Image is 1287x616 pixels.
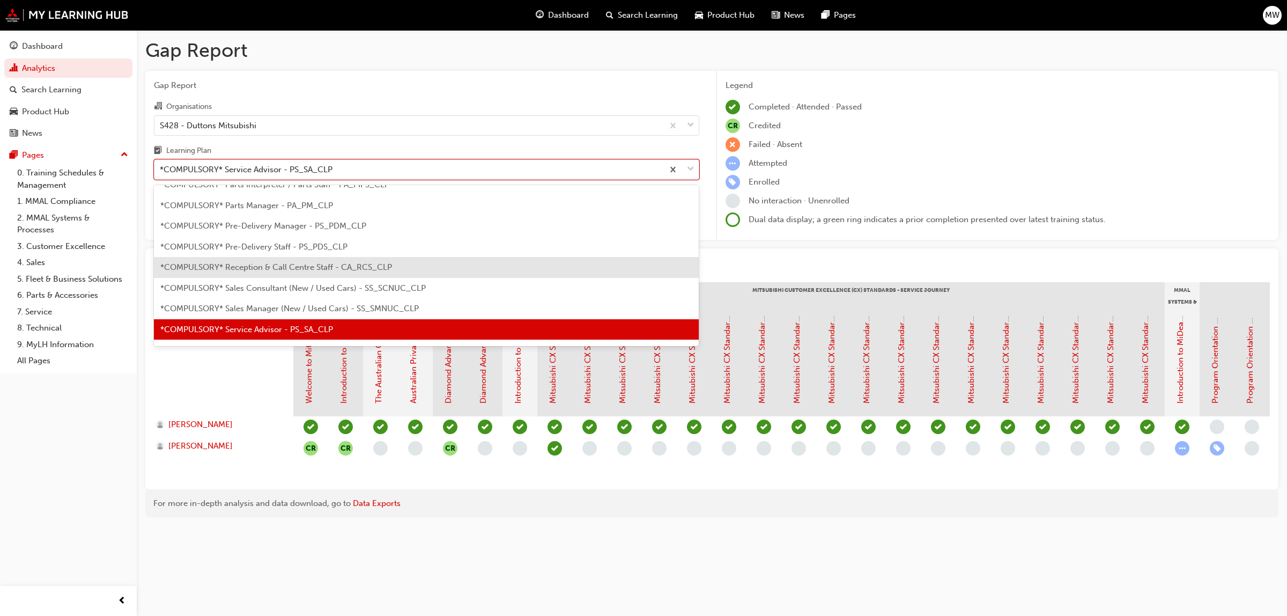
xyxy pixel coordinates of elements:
span: learningRecordVerb_NONE-icon [1245,441,1259,456]
span: *COMPULSORY* Reception & Call Centre Staff - CA_RCS_CLP [160,262,392,272]
span: learningRecordVerb_PASS-icon [792,420,806,434]
span: Dual data display; a green ring indicates a prior completion presented over latest training status. [749,215,1106,224]
div: Organisations [166,101,212,112]
span: learningRecordVerb_ATTEMPT-icon [1175,441,1189,456]
a: 1. MMAL Compliance [13,193,132,210]
button: Pages [4,145,132,165]
span: Credited [749,121,781,130]
span: Pages [834,9,856,21]
span: guage-icon [10,42,18,52]
span: learningRecordVerb_NONE-icon [1210,420,1224,434]
span: learningRecordVerb_PASS-icon [1001,420,1015,434]
button: MW [1263,6,1282,25]
span: learningRecordVerb_NONE-icon [931,441,945,456]
span: learningRecordVerb_NONE-icon [373,441,388,456]
span: [PERSON_NAME] [168,440,233,452]
span: learningRecordVerb_PASS-icon [757,420,771,434]
span: learningRecordVerb_PASS-icon [931,420,945,434]
a: car-iconProduct Hub [686,4,763,26]
span: learningRecordVerb_NONE-icon [513,441,527,456]
span: prev-icon [118,595,126,608]
span: learningRecordVerb_NONE-icon [652,441,667,456]
span: learningRecordVerb_COMPLETE-icon [304,420,318,434]
a: 5. Fleet & Business Solutions [13,271,132,288]
span: learningRecordVerb_PASS-icon [652,420,667,434]
span: down-icon [687,119,694,133]
span: learningRecordVerb_PASS-icon [373,420,388,434]
span: learningRecordVerb_NONE-icon [1001,441,1015,456]
span: learningRecordVerb_COMPLETE-icon [726,100,740,114]
span: learningRecordVerb_PASS-icon [966,420,980,434]
a: 0. Training Schedules & Management [13,165,132,193]
span: MW [1265,9,1279,21]
span: Enrolled [749,177,780,187]
div: Learning Plan [166,145,211,156]
span: learningRecordVerb_NONE-icon [617,441,632,456]
span: Completed · Attended · Passed [749,102,862,112]
a: Product Hub [4,102,132,122]
div: Search Learning [21,84,82,96]
span: news-icon [772,9,780,22]
button: null-icon [338,441,353,456]
span: search-icon [10,85,17,95]
div: For more in-depth analysis and data download, go to [153,497,1270,510]
a: All Pages [13,353,132,369]
span: null-icon [443,441,457,456]
span: learningRecordVerb_PASS-icon [338,420,353,434]
span: *COMPULSORY* Pre-Delivery Manager - PS_PDM_CLP [160,221,366,231]
span: learningRecordVerb_NONE-icon [757,441,771,456]
span: learningRecordVerb_PASS-icon [513,420,527,434]
button: null-icon [304,441,318,456]
a: Data Exports [353,498,401,508]
div: Dashboard [22,40,63,53]
a: 3. Customer Excellence [13,238,132,255]
a: Introduction to MiDealerAssist [1175,291,1185,404]
div: *COMPULSORY* Service Advisor - PS_SA_CLP [160,164,332,176]
span: learningRecordVerb_PASS-icon [896,420,911,434]
span: learningRecordVerb_PASS-icon [582,420,597,434]
span: *COMPULSORY* Sales Consultant (New / Used Cars) - SS_SCNUC_CLP [160,283,426,293]
span: learningRecordVerb_ENROLL-icon [1210,441,1224,456]
a: News [4,123,132,143]
span: Search Learning [618,9,678,21]
div: S428 - Duttons Mitsubishi [160,119,256,131]
div: Pages [22,149,44,162]
div: Mitsubishi Customer Excellence (CX) Standards - Service Journey [537,282,1165,309]
img: mmal [5,8,129,22]
span: Gap Report [154,79,699,92]
span: [PERSON_NAME] [168,419,233,431]
a: Analytics [4,58,132,78]
span: learningRecordVerb_NONE-icon [582,441,597,456]
span: guage-icon [536,9,544,22]
span: learningRecordVerb_NONE-icon [1140,441,1155,456]
a: guage-iconDashboard [527,4,597,26]
span: learningRecordVerb_ENROLL-icon [726,175,740,189]
a: search-iconSearch Learning [597,4,686,26]
span: learningRecordVerb_PASS-icon [478,420,492,434]
span: learningRecordVerb_NONE-icon [1070,441,1085,456]
span: learningRecordVerb_PASS-icon [861,420,876,434]
a: news-iconNews [763,4,813,26]
span: learningRecordVerb_NONE-icon [726,194,740,208]
span: learningRecordVerb_NONE-icon [1245,420,1259,434]
span: learningRecordVerb_PASS-icon [548,441,562,456]
span: learningRecordVerb_PASS-icon [1140,420,1155,434]
span: pages-icon [822,9,830,22]
span: learningRecordVerb_NONE-icon [1035,441,1050,456]
span: learningRecordVerb_PASS-icon [1105,420,1120,434]
a: 7. Service [13,304,132,320]
span: learningRecordVerb_NONE-icon [1105,441,1120,456]
a: 4. Sales [13,254,132,271]
span: learningRecordVerb_FAIL-icon [726,137,740,152]
a: 2. MMAL Systems & Processes [13,210,132,238]
span: No interaction · Unenrolled [749,196,849,206]
div: Product Hub [22,106,69,118]
span: learningRecordVerb_PASS-icon [826,420,841,434]
span: news-icon [10,129,18,138]
span: Dashboard [548,9,589,21]
span: learningRecordVerb_NONE-icon [687,441,701,456]
a: Dashboard [4,36,132,56]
